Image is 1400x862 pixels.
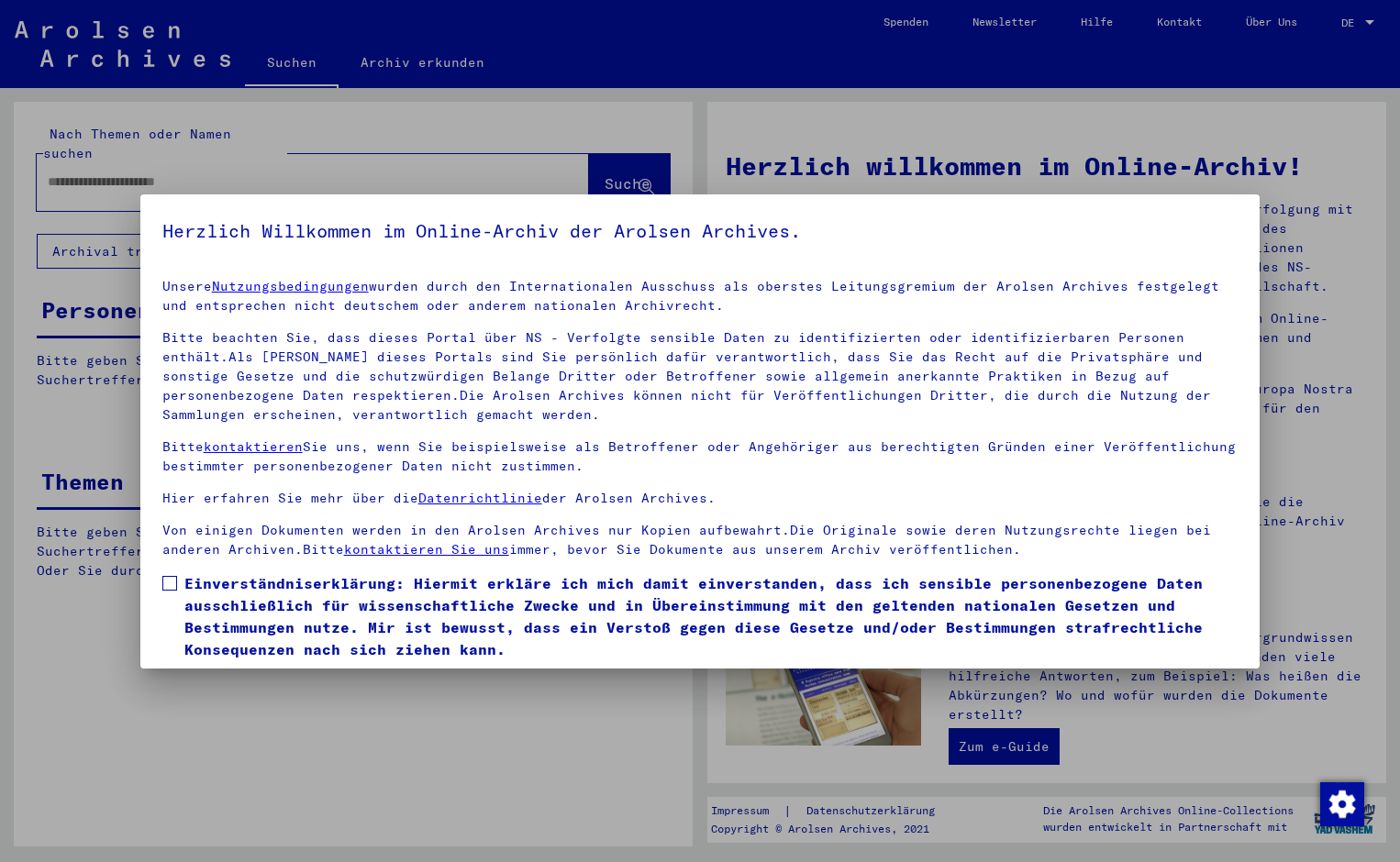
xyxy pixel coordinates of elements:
a: Datenrichtlinie [418,490,542,506]
p: Hier erfahren Sie mehr über die der Arolsen Archives. [162,489,1239,508]
a: Nutzungsbedingungen [212,278,369,294]
span: Einverständniserklärung: Hiermit erkläre ich mich damit einverstanden, dass ich sensible personen... [184,572,1239,660]
p: Von einigen Dokumenten werden in den Arolsen Archives nur Kopien aufbewahrt.Die Originale sowie d... [162,521,1239,559]
img: Zustimmung ändern [1320,782,1364,826]
a: kontaktieren [204,438,303,455]
a: kontaktieren Sie uns [344,541,509,558]
p: Bitte beachten Sie, dass dieses Portal über NS - Verfolgte sensible Daten zu identifizierten oder... [162,328,1239,425]
p: Bitte Sie uns, wenn Sie beispielsweise als Betroffener oder Angehöriger aus berechtigten Gründen ... [162,437,1239,476]
p: Unsere wurden durch den Internationalen Ausschuss als oberstes Leitungsgremium der Arolsen Archiv... [162,277,1239,315]
h5: Herzlich Willkommen im Online-Archiv der Arolsen Archives. [162,216,1239,246]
